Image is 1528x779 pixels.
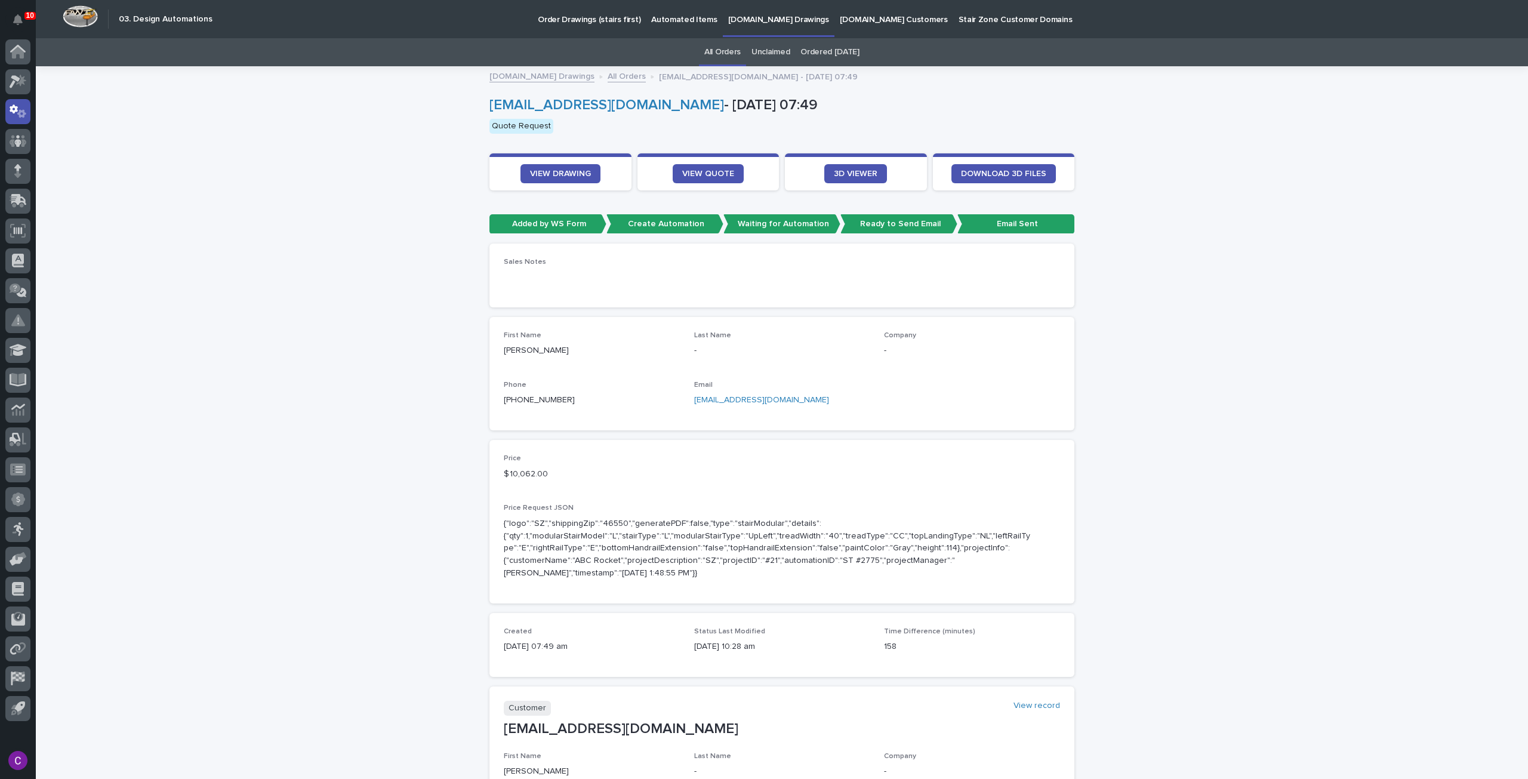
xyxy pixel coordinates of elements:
p: [PERSON_NAME] [504,344,680,357]
a: VIEW QUOTE [673,164,744,183]
p: 158 [884,641,1060,653]
p: Create Automation [606,214,723,234]
a: [DOMAIN_NAME] Drawings [489,69,594,82]
a: All Orders [704,38,741,66]
div: Notifications10 [15,14,30,33]
p: {"logo":"SZ","shippingZip":"46550","generatePDF":false,"type":"stairModular","details":{"qty":1,"... [504,518,1031,580]
span: Company [884,332,916,339]
div: Quote Request [489,119,553,134]
a: [EMAIL_ADDRESS][DOMAIN_NAME] [694,396,829,404]
a: All Orders [608,69,646,82]
span: Phone [504,381,526,389]
img: Workspace Logo [63,5,98,27]
span: 3D VIEWER [834,170,877,178]
p: [PERSON_NAME] [504,765,680,778]
a: Ordered [DATE] [800,38,860,66]
p: - [884,344,1060,357]
p: [DATE] 07:49 am [504,641,680,653]
span: Status Last Modified [694,628,765,635]
p: - [884,765,1060,778]
a: Unclaimed [751,38,790,66]
p: Email Sent [957,214,1074,234]
button: users-avatar [5,748,30,773]
p: - [694,344,870,357]
p: 10 [26,11,34,20]
span: Time Difference (minutes) [884,628,975,635]
p: [EMAIL_ADDRESS][DOMAIN_NAME] [504,721,1060,738]
p: - [DATE] 07:49 [489,97,1070,114]
a: DOWNLOAD 3D FILES [951,164,1056,183]
p: [EMAIL_ADDRESS][DOMAIN_NAME] - [DATE] 07:49 [659,69,858,82]
a: VIEW DRAWING [520,164,600,183]
span: Last Name [694,753,731,760]
p: Added by WS Form [489,214,606,234]
span: Price Request JSON [504,504,574,512]
p: $ 10,062.00 [504,468,680,481]
button: Notifications [5,7,30,32]
span: Sales Notes [504,258,546,266]
h2: 03. Design Automations [119,14,212,24]
span: Price [504,455,521,462]
p: Customer [504,701,551,716]
span: First Name [504,753,541,760]
p: Ready to Send Email [840,214,957,234]
span: VIEW QUOTE [682,170,734,178]
a: [EMAIL_ADDRESS][DOMAIN_NAME] [489,98,724,112]
span: Company [884,753,916,760]
a: 3D VIEWER [824,164,887,183]
span: VIEW DRAWING [530,170,591,178]
a: [PHONE_NUMBER] [504,396,575,404]
span: Email [694,381,713,389]
p: - [694,765,870,778]
span: Created [504,628,532,635]
a: View record [1013,701,1060,711]
span: First Name [504,332,541,339]
span: Last Name [694,332,731,339]
p: Waiting for Automation [723,214,840,234]
span: DOWNLOAD 3D FILES [961,170,1046,178]
p: [DATE] 10:28 am [694,641,870,653]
